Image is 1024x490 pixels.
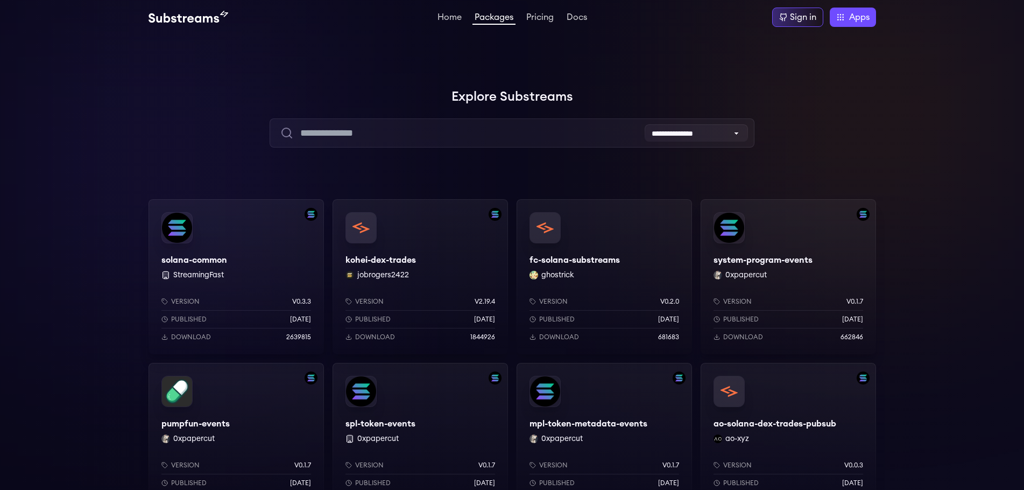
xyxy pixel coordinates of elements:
[171,461,200,470] p: Version
[857,208,870,221] img: Filter by solana network
[658,315,679,324] p: [DATE]
[841,333,863,341] p: 662846
[541,270,574,281] button: ghostrick
[290,479,311,487] p: [DATE]
[849,11,870,24] span: Apps
[723,315,759,324] p: Published
[723,297,752,306] p: Version
[173,433,215,444] button: 0xpapercut
[539,479,575,487] p: Published
[701,199,876,354] a: Filter by solana networksystem-program-eventssystem-program-events0xpapercut 0xpapercutVersionv0....
[290,315,311,324] p: [DATE]
[723,461,752,470] p: Version
[305,208,317,221] img: Filter by solana network
[658,479,679,487] p: [DATE]
[474,479,495,487] p: [DATE]
[564,13,589,24] a: Docs
[171,333,211,341] p: Download
[725,270,767,281] button: 0xpapercut
[470,333,495,341] p: 1844926
[171,315,207,324] p: Published
[660,297,679,306] p: v0.2.0
[474,315,495,324] p: [DATE]
[846,297,863,306] p: v0.1.7
[723,479,759,487] p: Published
[355,315,391,324] p: Published
[489,372,502,384] img: Filter by solana network
[292,297,311,306] p: v0.3.3
[842,479,863,487] p: [DATE]
[333,199,508,354] a: Filter by solana networkkohei-dex-tradeskohei-dex-tradesjobrogers2422 jobrogers2422Versionv2.19.4...
[658,333,679,341] p: 681683
[171,297,200,306] p: Version
[541,433,583,444] button: 0xpapercut
[772,8,823,27] a: Sign in
[305,372,317,384] img: Filter by solana network
[723,333,763,341] p: Download
[355,297,384,306] p: Version
[790,11,816,24] div: Sign in
[149,199,324,354] a: Filter by solana networksolana-commonsolana-common StreamingFastVersionv0.3.3Published[DATE]Downl...
[475,297,495,306] p: v2.19.4
[171,479,207,487] p: Published
[857,372,870,384] img: Filter by solana network
[539,461,568,470] p: Version
[842,315,863,324] p: [DATE]
[435,13,464,24] a: Home
[355,479,391,487] p: Published
[539,297,568,306] p: Version
[355,333,395,341] p: Download
[489,208,502,221] img: Filter by solana network
[357,270,409,281] button: jobrogers2422
[673,372,686,384] img: Filter by solana network
[173,270,224,281] button: StreamingFast
[357,433,399,444] button: 0xpapercut
[472,13,515,25] a: Packages
[662,461,679,470] p: v0.1.7
[478,461,495,470] p: v0.1.7
[539,315,575,324] p: Published
[149,11,228,24] img: Substream's logo
[286,333,311,341] p: 2639815
[517,199,692,354] a: fc-solana-substreamsfc-solana-substreamsghostrick ghostrickVersionv0.2.0Published[DATE]Download68...
[539,333,579,341] p: Download
[294,461,311,470] p: v0.1.7
[355,461,384,470] p: Version
[149,86,876,108] h1: Explore Substreams
[844,461,863,470] p: v0.0.3
[524,13,556,24] a: Pricing
[725,433,749,444] button: ao-xyz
